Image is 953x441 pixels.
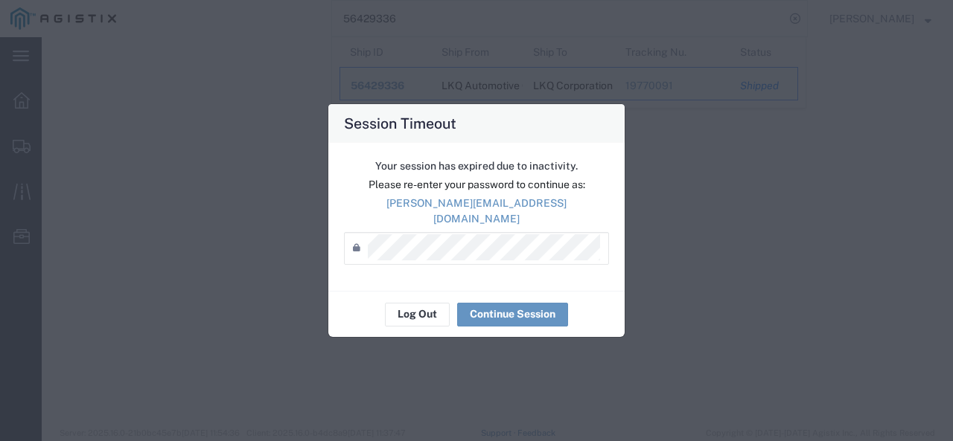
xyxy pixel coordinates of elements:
h4: Session Timeout [344,112,456,134]
p: [PERSON_NAME][EMAIL_ADDRESS][DOMAIN_NAME] [344,196,609,227]
button: Continue Session [457,303,568,326]
p: Your session has expired due to inactivity. [344,158,609,174]
button: Log Out [385,303,450,326]
p: Please re-enter your password to continue as: [344,177,609,193]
